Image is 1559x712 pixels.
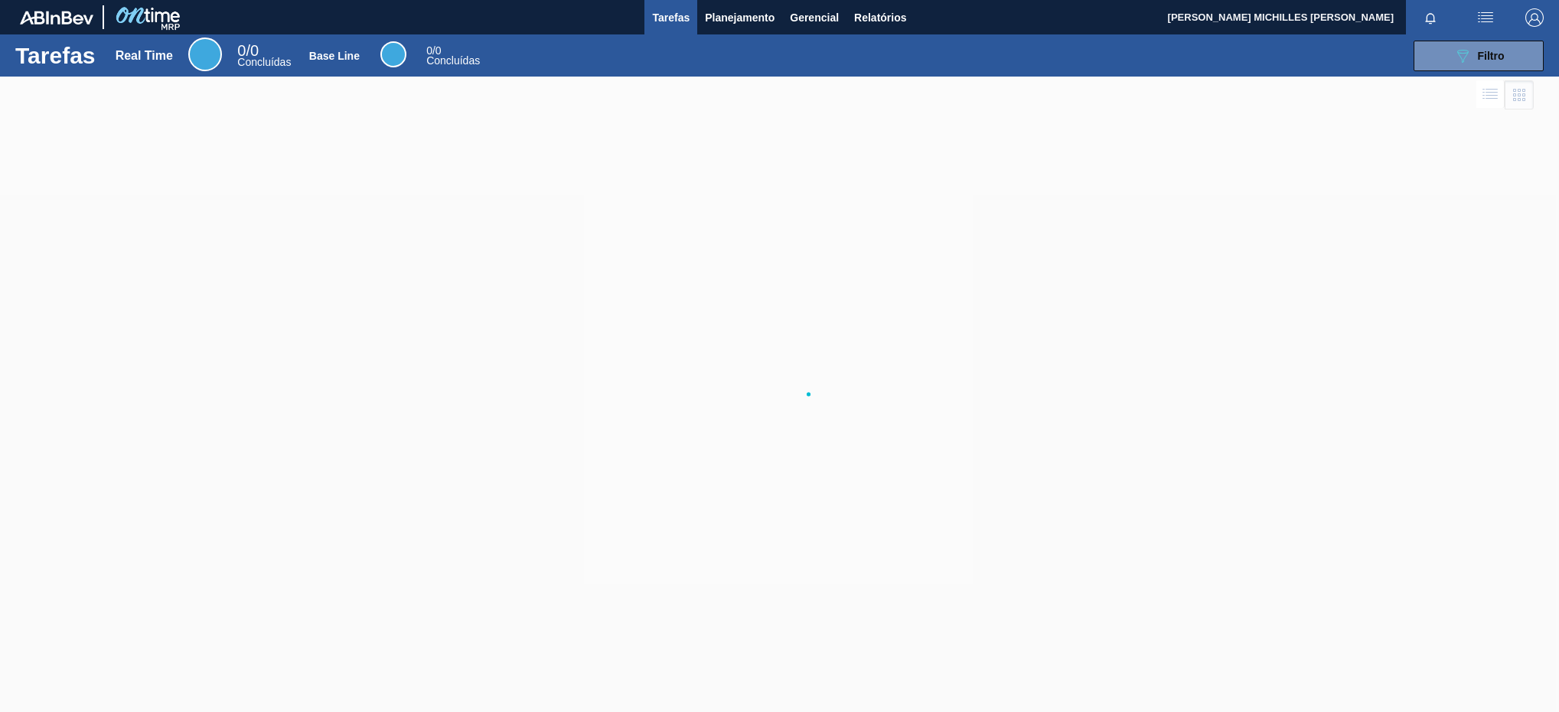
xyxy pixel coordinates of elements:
[426,54,480,67] span: Concluídas
[380,41,406,67] div: Base Line
[116,49,173,63] div: Real Time
[237,42,259,59] span: / 0
[652,8,690,27] span: Tarefas
[1406,7,1455,28] button: Notificações
[237,56,291,68] span: Concluídas
[790,8,839,27] span: Gerencial
[237,42,246,59] span: 0
[1478,50,1505,62] span: Filtro
[426,46,480,66] div: Base Line
[426,44,432,57] span: 0
[15,47,96,64] h1: Tarefas
[426,44,441,57] span: / 0
[20,11,93,24] img: TNhmsLtSVTkK8tSr43FrP2fwEKptu5GPRR3wAAAABJRU5ErkJggg==
[1414,41,1544,71] button: Filtro
[1476,8,1495,27] img: userActions
[705,8,775,27] span: Planejamento
[854,8,906,27] span: Relatórios
[309,50,360,62] div: Base Line
[237,44,291,67] div: Real Time
[1525,8,1544,27] img: Logout
[188,38,222,71] div: Real Time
